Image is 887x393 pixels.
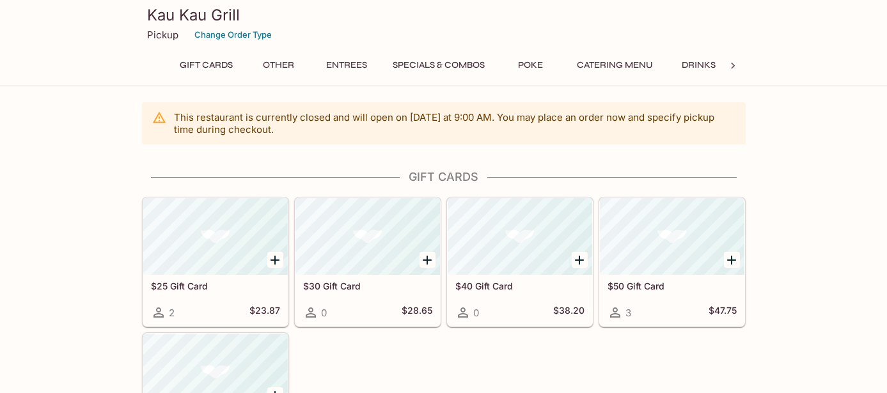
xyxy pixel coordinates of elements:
a: $50 Gift Card3$47.75 [599,197,745,327]
button: Add $50 Gift Card [724,252,740,268]
h5: $40 Gift Card [455,281,585,291]
h5: $25 Gift Card [151,281,280,291]
h5: $30 Gift Card [303,281,432,291]
a: $40 Gift Card0$38.20 [447,197,593,327]
h5: $23.87 [249,305,280,320]
button: Add $25 Gift Card [267,252,283,268]
a: $25 Gift Card2$23.87 [143,197,288,327]
p: Pickup [147,29,178,41]
button: Add $40 Gift Card [572,252,588,268]
div: $50 Gift Card [600,198,744,275]
span: 0 [321,307,327,319]
button: Add $30 Gift Card [420,252,436,268]
div: $30 Gift Card [295,198,440,275]
button: Drinks [670,56,728,74]
h5: $38.20 [553,305,585,320]
button: Entrees [318,56,375,74]
button: Poke [502,56,560,74]
span: 0 [473,307,479,319]
h3: Kau Kau Grill [147,5,741,25]
div: $25 Gift Card [143,198,288,275]
button: Catering Menu [570,56,660,74]
p: This restaurant is currently closed and will open on [DATE] at 9:00 AM . You may place an order n... [174,111,735,135]
span: 2 [169,307,175,319]
div: $40 Gift Card [448,198,592,275]
h4: Gift Cards [142,170,746,184]
button: Gift Cards [173,56,240,74]
h5: $50 Gift Card [608,281,737,291]
button: Change Order Type [189,25,278,45]
span: 3 [625,307,631,319]
a: $30 Gift Card0$28.65 [295,197,441,327]
button: Other [250,56,308,74]
button: Specials & Combos [386,56,492,74]
h5: $47.75 [709,305,737,320]
h5: $28.65 [402,305,432,320]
